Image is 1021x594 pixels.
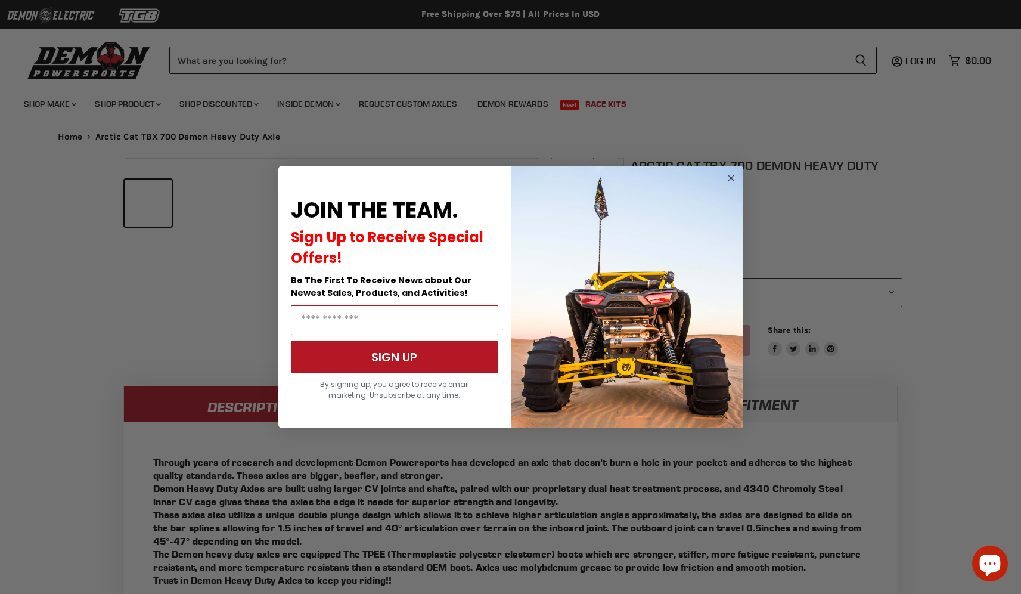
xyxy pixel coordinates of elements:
img: a9095488-b6e7-41ba-879d-588abfab540b.jpeg [511,166,743,428]
span: By signing up, you agree to receive email marketing. Unsubscribe at any time. [320,379,469,400]
button: SIGN UP [291,341,498,373]
span: JOIN THE TEAM. [291,195,458,225]
span: Sign Up to Receive Special Offers! [291,227,483,268]
input: Email Address [291,305,498,335]
inbox-online-store-chat: Shopify online store chat [969,546,1011,584]
button: Close dialog [724,171,738,185]
span: Be The First To Receive News about Our Newest Sales, Products, and Activities! [291,274,471,299]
